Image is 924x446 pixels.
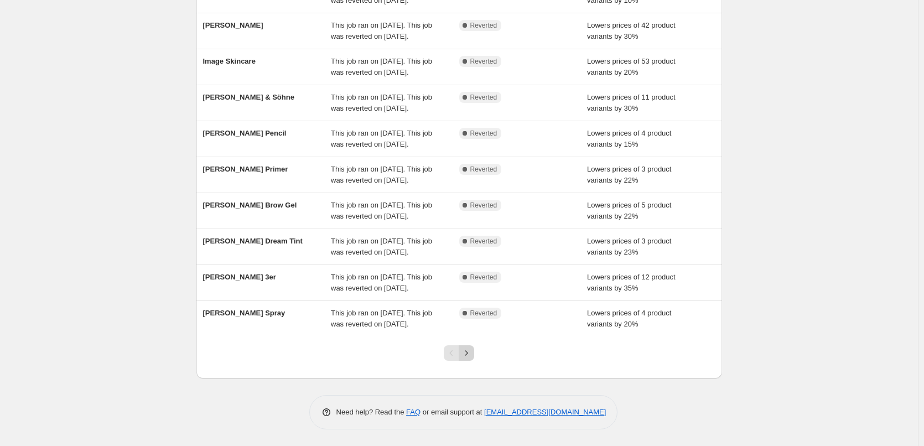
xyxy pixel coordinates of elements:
[331,129,432,148] span: This job ran on [DATE]. This job was reverted on [DATE].
[470,129,497,138] span: Reverted
[470,237,497,246] span: Reverted
[331,93,432,112] span: This job ran on [DATE]. This job was reverted on [DATE].
[470,21,497,30] span: Reverted
[406,408,421,416] a: FAQ
[203,201,297,209] span: [PERSON_NAME] Brow Gel
[203,165,288,173] span: [PERSON_NAME] Primer
[587,273,676,292] span: Lowers prices of 12 product variants by 35%
[587,237,671,256] span: Lowers prices of 3 product variants by 23%
[470,273,497,282] span: Reverted
[331,165,432,184] span: This job ran on [DATE]. This job was reverted on [DATE].
[421,408,484,416] span: or email support at
[587,129,671,148] span: Lowers prices of 4 product variants by 15%
[459,345,474,361] button: Next
[331,21,432,40] span: This job ran on [DATE]. This job was reverted on [DATE].
[470,309,497,318] span: Reverted
[203,129,287,137] span: [PERSON_NAME] Pencil
[587,57,676,76] span: Lowers prices of 53 product variants by 20%
[587,309,671,328] span: Lowers prices of 4 product variants by 20%
[331,237,432,256] span: This job ran on [DATE]. This job was reverted on [DATE].
[336,408,407,416] span: Need help? Read the
[203,273,276,281] span: [PERSON_NAME] 3er
[203,21,263,29] span: [PERSON_NAME]
[470,201,497,210] span: Reverted
[470,93,497,102] span: Reverted
[587,201,671,220] span: Lowers prices of 5 product variants by 22%
[587,21,676,40] span: Lowers prices of 42 product variants by 30%
[203,93,294,101] span: [PERSON_NAME] & Söhne
[587,165,671,184] span: Lowers prices of 3 product variants by 22%
[331,273,432,292] span: This job ran on [DATE]. This job was reverted on [DATE].
[587,93,676,112] span: Lowers prices of 11 product variants by 30%
[203,237,303,245] span: [PERSON_NAME] Dream Tint
[444,345,474,361] nav: Pagination
[470,57,497,66] span: Reverted
[331,201,432,220] span: This job ran on [DATE]. This job was reverted on [DATE].
[203,309,285,317] span: [PERSON_NAME] Spray
[203,57,256,65] span: Image Skincare
[331,309,432,328] span: This job ran on [DATE]. This job was reverted on [DATE].
[470,165,497,174] span: Reverted
[331,57,432,76] span: This job ran on [DATE]. This job was reverted on [DATE].
[484,408,606,416] a: [EMAIL_ADDRESS][DOMAIN_NAME]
